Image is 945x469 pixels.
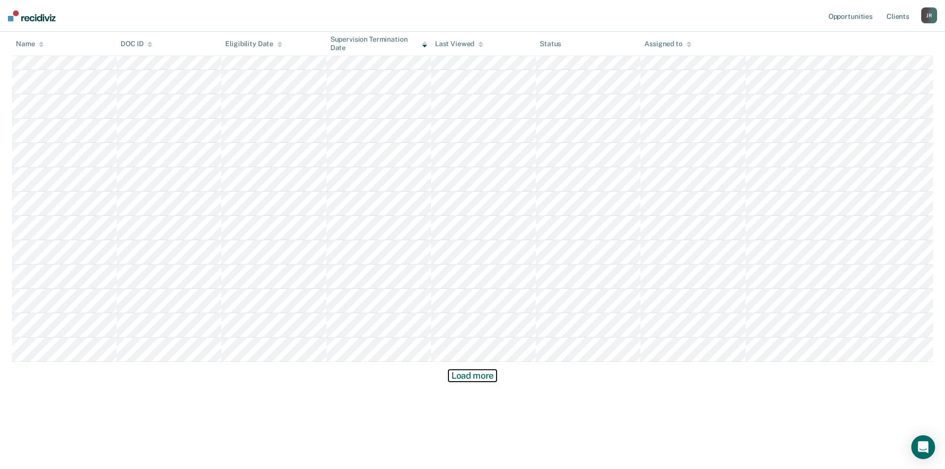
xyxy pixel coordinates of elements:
button: Load more [448,370,497,382]
div: DOC ID [121,40,152,48]
div: Status [540,40,561,48]
img: Recidiviz [8,10,56,21]
div: Supervision Termination Date [330,35,427,52]
div: Eligibility Date [225,40,282,48]
div: Open Intercom Messenger [911,435,935,459]
button: JR [921,7,937,23]
div: Last Viewed [435,40,483,48]
div: Name [16,40,44,48]
div: J R [921,7,937,23]
div: Assigned to [644,40,691,48]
